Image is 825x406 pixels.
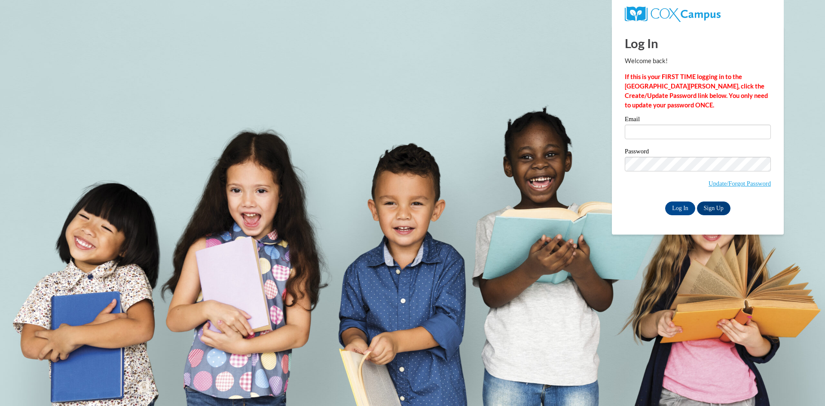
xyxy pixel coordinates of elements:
[625,148,771,157] label: Password
[665,201,695,215] input: Log In
[709,180,771,187] a: Update/Forgot Password
[625,10,721,17] a: COX Campus
[625,73,768,109] strong: If this is your FIRST TIME logging in to the [GEOGRAPHIC_DATA][PERSON_NAME], click the Create/Upd...
[625,116,771,125] label: Email
[625,56,771,66] p: Welcome back!
[625,34,771,52] h1: Log In
[697,201,730,215] a: Sign Up
[625,6,721,22] img: COX Campus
